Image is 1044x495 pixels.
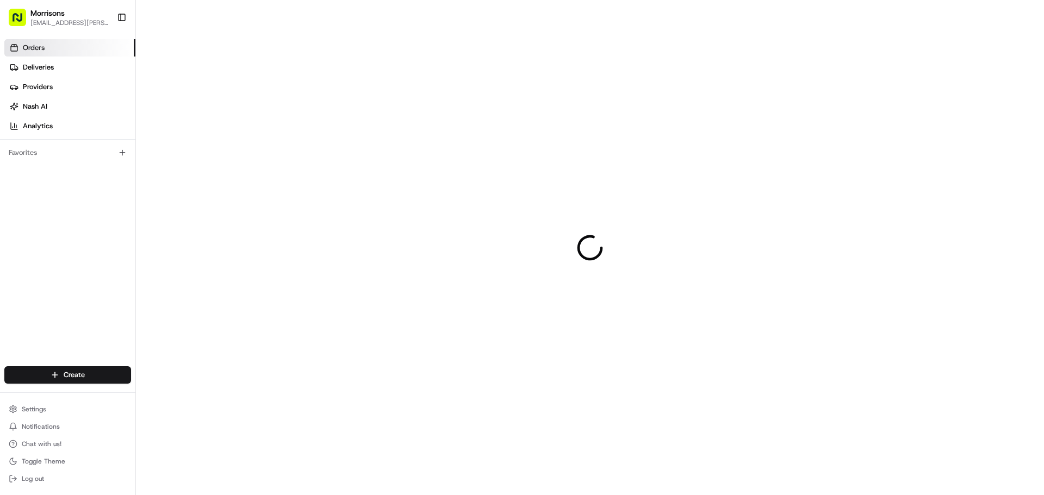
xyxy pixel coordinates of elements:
a: Analytics [4,117,135,135]
div: We're available if you need us! [37,115,138,123]
span: Toggle Theme [22,457,65,466]
div: 💻 [92,159,101,167]
button: Create [4,366,131,384]
input: Clear [28,70,179,82]
span: Create [64,370,85,380]
a: Providers [4,78,135,96]
div: Start new chat [37,104,178,115]
a: 📗Knowledge Base [7,153,88,173]
button: Start new chat [185,107,198,120]
a: Orders [4,39,135,57]
button: Settings [4,402,131,417]
span: Analytics [23,121,53,131]
span: Pylon [108,184,132,192]
span: API Documentation [103,158,175,168]
span: Orders [23,43,45,53]
span: Providers [23,82,53,92]
a: 💻API Documentation [88,153,179,173]
span: Deliveries [23,62,54,72]
span: Log out [22,474,44,483]
div: 📗 [11,159,20,167]
button: Morrisons[EMAIL_ADDRESS][PERSON_NAME][DOMAIN_NAME] [4,4,113,30]
button: Toggle Theme [4,454,131,469]
p: Welcome 👋 [11,43,198,61]
span: Settings [22,405,46,413]
button: Morrisons [30,8,65,18]
img: Nash [11,11,33,33]
span: Chat with us! [22,440,61,448]
span: Nash AI [23,102,47,111]
button: [EMAIL_ADDRESS][PERSON_NAME][DOMAIN_NAME] [30,18,108,27]
span: Notifications [22,422,60,431]
a: Nash AI [4,98,135,115]
a: Powered byPylon [77,184,132,192]
button: Chat with us! [4,436,131,452]
div: Favorites [4,144,131,161]
img: 1736555255976-a54dd68f-1ca7-489b-9aae-adbdc363a1c4 [11,104,30,123]
span: Knowledge Base [22,158,83,168]
button: Notifications [4,419,131,434]
a: Deliveries [4,59,135,76]
button: Log out [4,471,131,486]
